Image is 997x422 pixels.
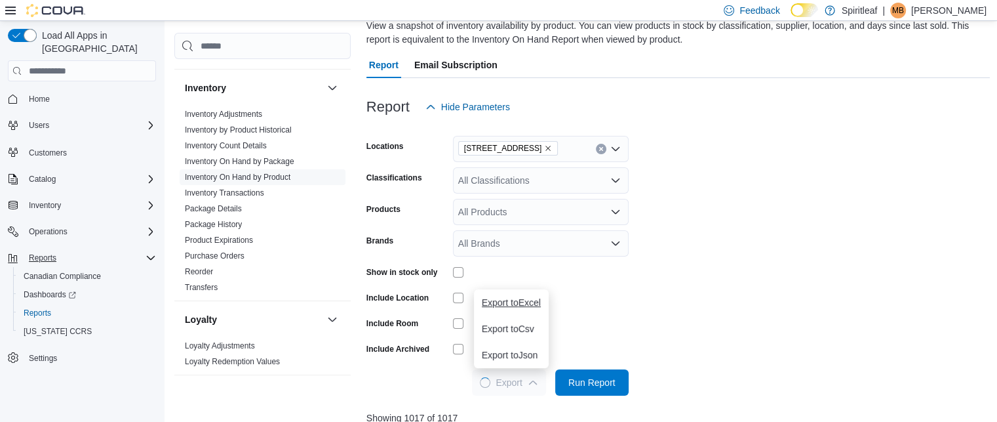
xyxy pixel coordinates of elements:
[185,267,213,276] a: Reorder
[185,219,242,230] span: Package History
[18,305,56,321] a: Reports
[474,342,549,368] button: Export toJson
[555,369,629,396] button: Run Report
[185,110,262,119] a: Inventory Adjustments
[482,297,541,308] span: Export to Excel
[24,271,101,282] span: Canadian Compliance
[3,89,161,108] button: Home
[369,52,399,78] span: Report
[414,52,498,78] span: Email Subscription
[18,268,106,284] a: Canadian Compliance
[185,266,213,277] span: Reorder
[185,125,292,135] a: Inventory by Product Historical
[24,289,76,300] span: Dashboards
[24,308,51,318] span: Reports
[24,224,73,240] button: Operations
[18,287,156,303] span: Dashboards
[18,287,81,303] a: Dashboards
[13,304,161,322] button: Reports
[185,251,244,261] span: Purchase Orders
[185,282,218,293] span: Transfers
[185,236,253,245] a: Product Expirations
[24,326,92,337] span: [US_STATE] CCRS
[366,344,429,354] label: Include Archived
[480,377,490,388] span: Loading
[185,251,244,261] a: Purchase Orders
[24,198,156,213] span: Inventory
[544,144,552,152] button: Remove 502 - Spiritleaf Stittsville Main St (Ottawa) from selection in this group
[18,268,156,284] span: Canadian Compliance
[185,140,267,151] span: Inventory Count Details
[24,144,156,160] span: Customers
[458,141,558,156] span: 502 - Spiritleaf Stittsville Main St (Ottawa)
[24,250,156,266] span: Reports
[185,125,292,135] span: Inventory by Product Historical
[366,293,429,303] label: Include Location
[24,350,156,366] span: Settings
[29,120,49,131] span: Users
[185,173,290,182] a: Inventory On Hand by Product
[892,3,904,18] span: MB
[911,3,987,18] p: [PERSON_NAME]
[29,148,67,158] span: Customers
[24,171,156,187] span: Catalog
[24,250,62,266] button: Reports
[18,324,156,339] span: Washington CCRS
[13,322,161,341] button: [US_STATE] CCRS
[185,81,322,95] button: Inventory
[37,29,156,55] span: Load All Apps in [GEOGRAPHIC_DATA]
[3,170,161,188] button: Catalog
[185,188,264,198] span: Inventory Transactions
[24,224,156,240] span: Operations
[18,324,97,339] a: [US_STATE] CCRS
[185,313,217,326] h3: Loyalty
[29,226,68,237] span: Operations
[29,253,56,263] span: Reports
[26,4,85,17] img: Cova
[474,289,549,316] button: Export toExcel
[366,236,393,246] label: Brands
[24,350,62,366] a: Settings
[482,350,541,360] span: Export to Json
[174,106,351,301] div: Inventory
[482,324,541,334] span: Export to Csv
[185,357,280,366] a: Loyalty Redemption Values
[185,157,294,166] a: Inventory On Hand by Package
[185,220,242,229] a: Package History
[13,267,161,285] button: Canadian Compliance
[610,144,621,154] button: Open list of options
[185,204,242,213] a: Package Details
[24,145,72,161] a: Customers
[185,341,255,351] span: Loyalty Adjustments
[185,141,267,150] a: Inventory Count Details
[3,348,161,368] button: Settings
[24,171,61,187] button: Catalog
[18,305,156,321] span: Reports
[366,99,410,115] h3: Report
[24,91,55,107] a: Home
[890,3,906,18] div: Mitch B
[3,196,161,215] button: Inventory
[185,109,262,119] span: Inventory Adjustments
[3,249,161,267] button: Reports
[596,144,606,154] button: Clear input
[185,356,280,367] span: Loyalty Redemption Values
[29,94,50,104] span: Home
[441,100,510,114] span: Hide Parameters
[185,188,264,198] a: Inventory Transactions
[185,283,218,292] a: Transfers
[29,353,57,364] span: Settings
[185,313,322,326] button: Loyalty
[791,3,818,17] input: Dark Mode
[739,4,779,17] span: Feedback
[882,3,885,18] p: |
[610,207,621,217] button: Open list of options
[24,117,54,133] button: Users
[791,17,791,18] span: Dark Mode
[185,156,294,167] span: Inventory On Hand by Package
[366,173,422,183] label: Classifications
[842,3,877,18] p: Spiritleaf
[3,142,161,161] button: Customers
[29,200,61,211] span: Inventory
[185,203,242,214] span: Package Details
